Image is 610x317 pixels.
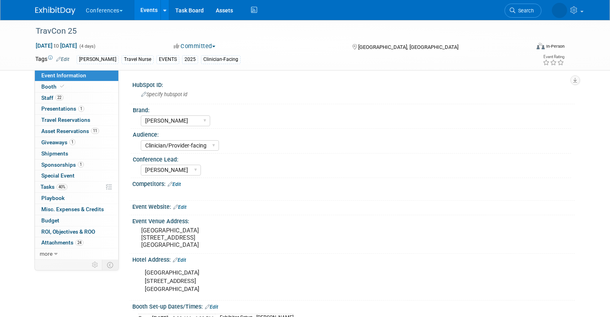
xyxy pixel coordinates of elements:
[53,42,60,49] span: to
[35,170,118,181] a: Special Event
[40,250,53,257] span: more
[41,239,83,246] span: Attachments
[41,172,75,179] span: Special Event
[78,106,84,112] span: 1
[132,215,575,225] div: Event Venue Address:
[60,84,64,89] i: Booth reservation complete
[77,55,119,64] div: [PERSON_NAME]
[35,7,75,15] img: ExhibitDay
[182,55,198,64] div: 2025
[41,139,75,145] span: Giveaways
[168,182,181,187] a: Edit
[35,93,118,103] a: Staff22
[35,226,118,237] a: ROI, Objectives & ROO
[41,150,68,157] span: Shipments
[133,129,571,139] div: Audience:
[515,8,534,14] span: Search
[35,81,118,92] a: Booth
[41,228,95,235] span: ROI, Objectives & ROO
[35,182,118,192] a: Tasks40%
[35,42,77,49] span: [DATE] [DATE]
[201,55,241,64] div: Clinician-Facing
[35,237,118,248] a: Attachments24
[122,55,154,64] div: Travel Nurse
[75,240,83,246] span: 24
[35,126,118,137] a: Asset Reservations11
[41,72,86,79] span: Event Information
[132,254,575,264] div: Hotel Address:
[41,184,67,190] span: Tasks
[41,162,84,168] span: Sponsorships
[41,105,84,112] span: Presentations
[35,193,118,204] a: Playbook
[141,227,308,248] pre: [GEOGRAPHIC_DATA] [STREET_ADDRESS] [GEOGRAPHIC_DATA]
[141,91,187,97] span: Specify hubspot id
[69,139,75,145] span: 1
[35,137,118,148] a: Giveaways1
[173,204,186,210] a: Edit
[505,4,541,18] a: Search
[205,304,218,310] a: Edit
[35,160,118,170] a: Sponsorships1
[79,44,95,49] span: (4 days)
[57,184,67,190] span: 40%
[132,301,575,311] div: Booth Set-up Dates/Times:
[41,117,90,123] span: Travel Reservations
[133,104,571,114] div: Brand:
[543,55,564,59] div: Event Rating
[41,95,63,101] span: Staff
[35,55,69,64] td: Tags
[173,257,186,263] a: Edit
[132,178,575,188] div: Competitors:
[55,95,63,101] span: 22
[35,215,118,226] a: Budget
[88,260,102,270] td: Personalize Event Tab Strip
[33,24,520,38] div: TravCon 25
[91,128,99,134] span: 11
[132,79,575,89] div: HubSpot ID:
[41,217,59,224] span: Budget
[156,55,179,64] div: EVENTS
[35,248,118,259] a: more
[133,153,571,164] div: Conference Lead:
[41,83,66,90] span: Booth
[132,201,575,211] div: Event Website:
[35,115,118,125] a: Travel Reservations
[358,44,458,50] span: [GEOGRAPHIC_DATA], [GEOGRAPHIC_DATA]
[41,206,104,212] span: Misc. Expenses & Credits
[537,43,545,49] img: Format-Inperson.png
[546,43,565,49] div: In-Person
[35,103,118,114] a: Presentations1
[139,265,489,297] div: [GEOGRAPHIC_DATA] [STREET_ADDRESS] [GEOGRAPHIC_DATA]
[552,3,567,18] img: Stephanie Donley
[35,204,118,215] a: Misc. Expenses & Credits
[78,162,84,168] span: 1
[35,70,118,81] a: Event Information
[171,42,219,50] button: Committed
[56,57,69,62] a: Edit
[102,260,119,270] td: Toggle Event Tabs
[35,148,118,159] a: Shipments
[41,195,65,201] span: Playbook
[41,128,99,134] span: Asset Reservations
[486,42,565,54] div: Event Format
